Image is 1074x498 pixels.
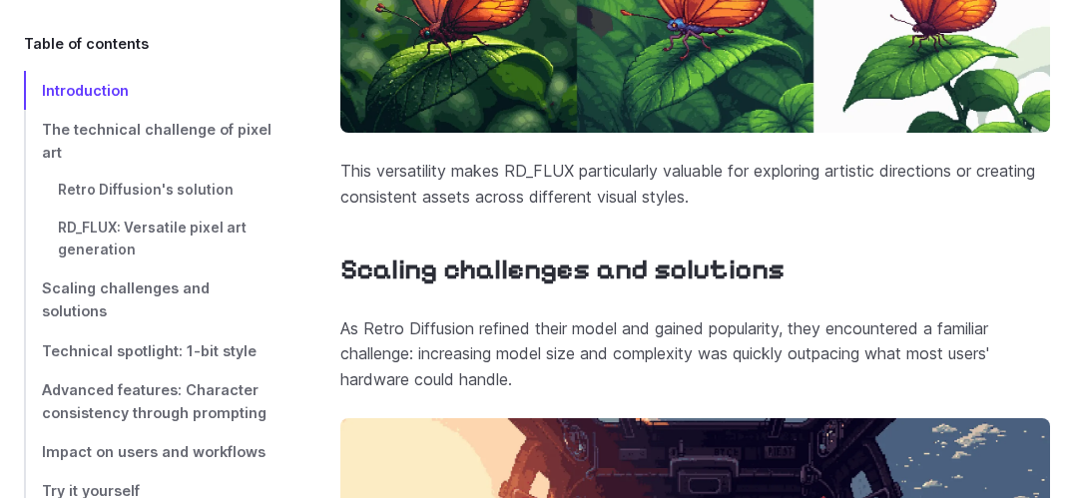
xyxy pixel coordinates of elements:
a: Advanced features: Character consistency through prompting [24,370,276,432]
span: Introduction [42,82,129,99]
a: Scaling challenges and solutions [24,268,276,330]
p: As Retro Diffusion refined their model and gained popularity, they encountered a familiar challen... [340,316,1050,393]
span: Advanced features: Character consistency through prompting [42,381,267,421]
a: Scaling challenges and solutions [340,252,785,287]
a: Retro Diffusion's solution [24,172,276,210]
span: Scaling challenges and solutions [42,279,210,319]
a: Impact on users and workflows [24,432,276,471]
span: Table of contents [24,32,149,55]
span: Retro Diffusion's solution [58,182,234,198]
a: RD_FLUX: Versatile pixel art generation [24,210,276,269]
a: Technical spotlight: 1-bit style [24,331,276,370]
a: The technical challenge of pixel art [24,110,276,172]
a: Introduction [24,71,276,110]
p: This versatility makes RD_FLUX particularly valuable for exploring artistic directions or creatin... [340,159,1050,210]
span: The technical challenge of pixel art [42,121,271,161]
span: RD_FLUX: Versatile pixel art generation [58,220,247,257]
span: Technical spotlight: 1-bit style [42,342,257,359]
span: Impact on users and workflows [42,443,266,460]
